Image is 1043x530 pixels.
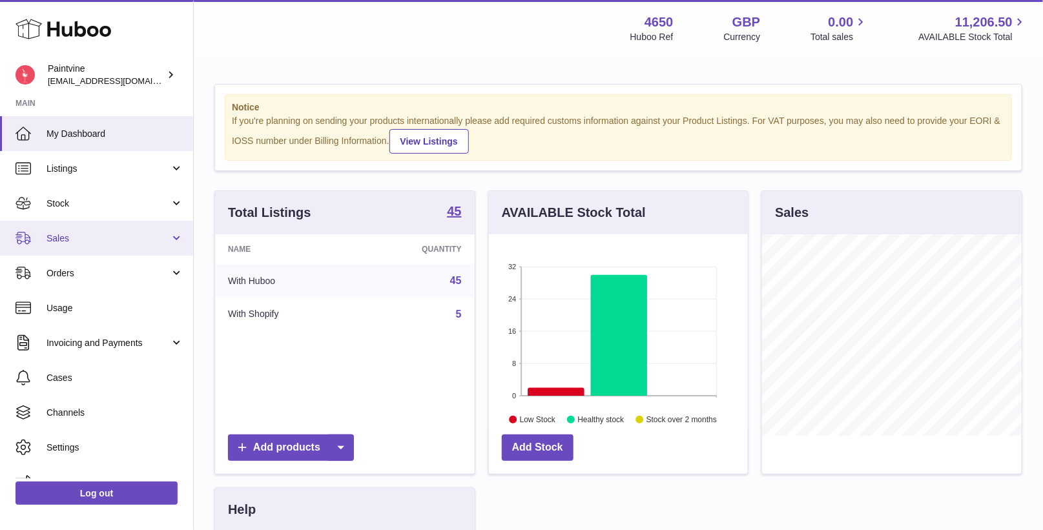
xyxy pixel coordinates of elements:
span: [EMAIL_ADDRESS][DOMAIN_NAME] [48,76,190,86]
span: AVAILABLE Stock Total [918,31,1028,43]
text: 32 [508,263,516,270]
text: 24 [508,295,516,303]
span: Cases [46,372,183,384]
a: 0.00 Total sales [811,14,868,43]
span: 0.00 [829,14,854,31]
h3: Total Listings [228,204,311,221]
div: Currency [724,31,761,43]
div: If you're planning on sending your products internationally please add required customs informati... [232,115,1005,154]
th: Name [215,234,355,264]
span: Sales [46,232,170,245]
span: Settings [46,442,183,454]
a: Log out [15,482,178,505]
td: With Huboo [215,264,355,298]
text: 16 [508,327,516,335]
h3: Sales [775,204,809,221]
a: View Listings [389,129,469,154]
span: 11,206.50 [955,14,1013,31]
a: 45 [450,275,462,286]
div: Paintvine [48,63,164,87]
a: 11,206.50 AVAILABLE Stock Total [918,14,1028,43]
span: Listings [46,163,170,175]
span: Orders [46,267,170,280]
strong: GBP [732,14,760,31]
text: Low Stock [520,415,556,424]
h3: AVAILABLE Stock Total [502,204,646,221]
h3: Help [228,501,256,518]
td: With Shopify [215,298,355,331]
text: 8 [512,360,516,367]
span: Total sales [811,31,868,43]
text: Healthy stock [577,415,625,424]
span: Stock [46,198,170,210]
strong: 45 [447,205,461,218]
a: 45 [447,205,461,220]
a: Add Stock [502,434,573,461]
a: 5 [456,309,462,320]
span: My Dashboard [46,128,183,140]
text: Stock over 2 months [646,415,717,424]
span: Usage [46,302,183,314]
a: Add products [228,434,354,461]
th: Quantity [355,234,475,264]
div: Huboo Ref [630,31,674,43]
strong: Notice [232,101,1005,114]
span: Channels [46,407,183,419]
span: Returns [46,476,183,489]
img: euan@paintvine.co.uk [15,65,35,85]
text: 0 [512,392,516,400]
strong: 4650 [645,14,674,31]
span: Invoicing and Payments [46,337,170,349]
